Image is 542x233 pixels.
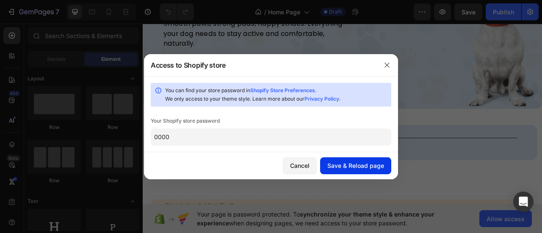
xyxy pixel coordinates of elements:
a: SHOP NOW [25,46,131,68]
a: Privacy Policy [304,96,339,102]
p: SHOP NOW [54,52,91,61]
div: Cancel [290,161,310,170]
button: Cancel [283,157,317,174]
input: Enter password [151,129,391,145]
p: As Seen In [232,144,276,155]
div: You can find your store password in . We only access to your theme style. Learn more about our . [165,86,388,103]
div: Your Shopify store password [151,117,391,125]
div: Save & Reload page [327,161,384,170]
button: Save & Reload page [320,157,391,174]
a: Shopify Store Preferences [250,87,315,93]
p: 30-day money-back guarantee included [39,72,143,81]
div: Access to Shopify store [151,60,226,70]
div: Open Intercom Messenger [513,192,534,212]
